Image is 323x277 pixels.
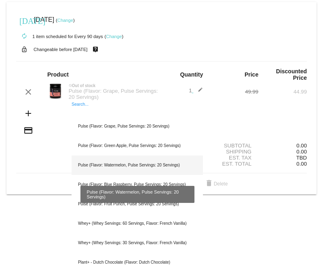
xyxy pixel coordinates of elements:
[16,34,103,39] small: 1 item scheduled for Every 90 days
[72,109,203,116] input: Search...
[189,87,203,94] span: 1
[106,34,122,39] a: Change
[210,149,258,155] div: Shipping
[56,18,75,23] small: ( )
[204,179,214,189] mat-icon: delete
[258,89,307,95] div: 44.99
[72,253,203,272] div: Plant+ - Dutch Chocolate (Flavor: Dutch Chocolate)
[47,83,63,99] img: Image-1-Carousel-Pulse-20S-Grape-Transp.png
[210,143,258,149] div: Subtotal
[210,89,258,95] div: 49.99
[72,214,203,233] div: Whey+ (Whey Servings: 60 Servings, Flavor: French Vanilla)
[65,83,162,88] div: Out of stock
[72,156,203,175] div: Pulse (Flavor: Watermelon, Pulse Servings: 20 Servings)
[296,149,307,155] span: 0.00
[105,34,124,39] small: ( )
[245,71,258,78] strong: Price
[69,84,72,87] mat-icon: not_interested
[34,47,88,52] small: Changeable before [DATE]
[180,71,203,78] strong: Quantity
[296,161,307,167] span: 0.00
[19,15,29,25] mat-icon: [DATE]
[72,194,203,214] div: Pulse (Flavor: Fruit Punch, Pulse Servings: 20 Servings)
[23,126,33,135] mat-icon: credit_card
[65,88,162,100] div: Pulse (Flavor: Grape, Pulse Servings: 20 Servings)
[19,32,29,41] mat-icon: autorenew
[210,161,258,167] div: Est. Total
[72,136,203,156] div: Pulse (Flavor: Green Apple, Pulse Servings: 20 Servings)
[72,117,203,136] div: Pulse (Flavor: Grape, Pulse Servings: 20 Servings)
[72,175,203,194] div: Pulse (Flavor: Blue Raspberry, Pulse Servings: 20 Servings)
[198,177,234,191] button: Delete
[204,181,228,187] span: Delete
[193,87,203,97] mat-icon: edit
[57,18,73,23] a: Change
[296,155,307,161] span: TBD
[23,87,33,97] mat-icon: clear
[91,44,100,55] mat-icon: live_help
[19,44,29,55] mat-icon: lock_open
[210,155,258,161] div: Est. Tax
[72,233,203,253] div: Whey+ (Whey Servings: 30 Servings, Flavor: French Vanilla)
[258,143,307,149] div: 0.00
[47,71,69,78] strong: Product
[23,109,33,118] mat-icon: add
[276,68,307,81] strong: Discounted Price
